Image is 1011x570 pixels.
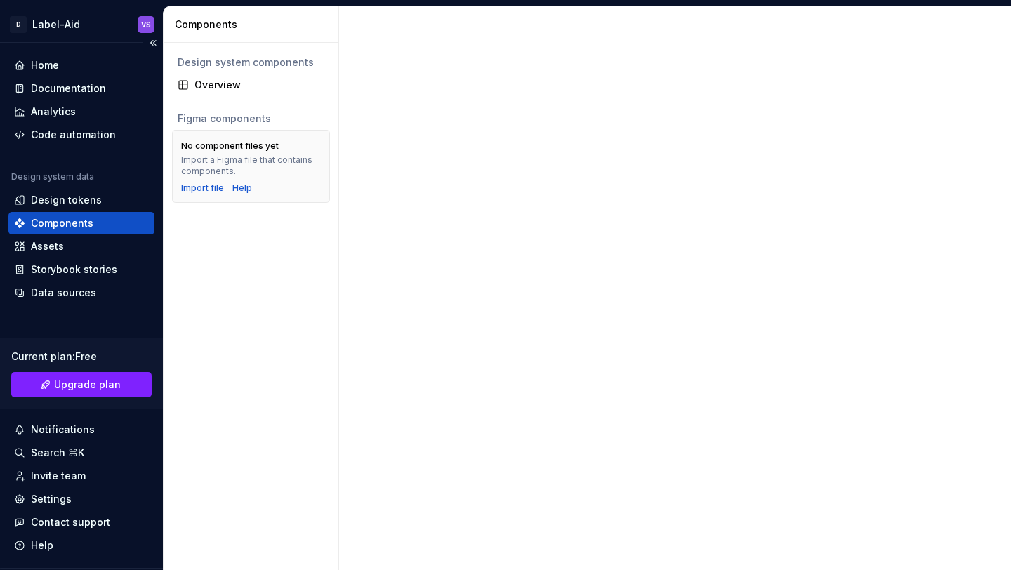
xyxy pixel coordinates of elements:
a: Documentation [8,77,154,100]
div: Design system data [11,171,94,183]
div: Assets [31,239,64,253]
button: Collapse sidebar [143,33,163,53]
a: Storybook stories [8,258,154,281]
div: Label-Aid [32,18,80,32]
a: Code automation [8,124,154,146]
button: Import file [181,183,224,194]
a: Home [8,54,154,77]
div: Overview [194,78,324,92]
div: Design system components [178,55,324,69]
button: Notifications [8,418,154,441]
div: Components [175,18,333,32]
a: Design tokens [8,189,154,211]
div: Home [31,58,59,72]
div: VS [141,19,151,30]
div: Storybook stories [31,263,117,277]
div: Contact support [31,515,110,529]
button: Help [8,534,154,557]
a: Upgrade plan [11,372,152,397]
div: Analytics [31,105,76,119]
div: Invite team [31,469,86,483]
a: Components [8,212,154,234]
a: Data sources [8,281,154,304]
a: Settings [8,488,154,510]
span: Upgrade plan [54,378,121,392]
button: Search ⌘K [8,442,154,464]
div: Help [31,538,53,552]
div: Design tokens [31,193,102,207]
div: Import a Figma file that contains components. [181,154,321,177]
div: D [10,16,27,33]
div: Figma components [178,112,324,126]
a: Analytics [8,100,154,123]
a: Assets [8,235,154,258]
div: Code automation [31,128,116,142]
button: Contact support [8,511,154,533]
div: Search ⌘K [31,446,84,460]
button: DLabel-AidVS [3,9,160,39]
a: Invite team [8,465,154,487]
a: Help [232,183,252,194]
div: Components [31,216,93,230]
div: Settings [31,492,72,506]
div: Documentation [31,81,106,95]
div: Notifications [31,423,95,437]
div: Data sources [31,286,96,300]
a: Overview [172,74,330,96]
div: No component files yet [181,140,279,152]
div: Current plan : Free [11,350,152,364]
